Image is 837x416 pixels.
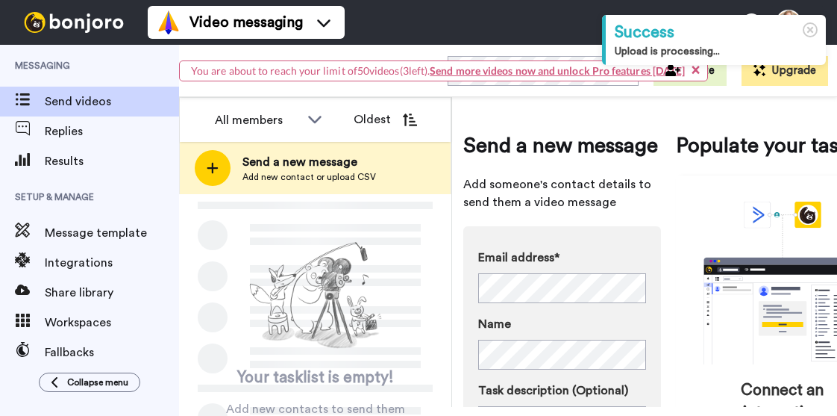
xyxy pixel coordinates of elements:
[478,249,646,267] label: Email address*
[45,93,179,111] span: Send videos
[615,21,817,44] div: Success
[18,12,130,33] img: bj-logo-header-white.svg
[237,367,394,389] span: Your tasklist is empty!
[191,64,685,77] span: You are about to reach your limit of 50 videos( 3 left).
[742,56,828,86] button: Upgrade
[45,314,179,332] span: Workspaces
[692,62,700,78] button: Close
[215,111,300,129] div: All members
[463,176,661,211] span: Add someone's contact details to send them a video message
[39,373,140,392] button: Collapse menu
[615,44,817,59] div: Upload is processing...
[45,344,179,361] span: Fallbacks
[45,254,179,272] span: Integrations
[478,315,511,333] span: Name
[463,131,661,161] span: Send a new message
[45,122,179,140] span: Replies
[242,153,376,171] span: Send a new message
[157,10,181,34] img: vm-color.svg
[45,152,179,170] span: Results
[342,105,428,134] button: Oldest
[67,376,128,388] span: Collapse menu
[692,62,700,78] span: ×
[241,236,390,356] img: ready-set-action.png
[189,12,303,33] span: Video messaging
[45,224,179,242] span: Message template
[242,171,376,183] span: Add new contact or upload CSV
[45,284,179,302] span: Share library
[478,382,646,400] label: Task description (Optional)
[430,64,685,77] a: Send more videos now and unlock Pro features [DATE]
